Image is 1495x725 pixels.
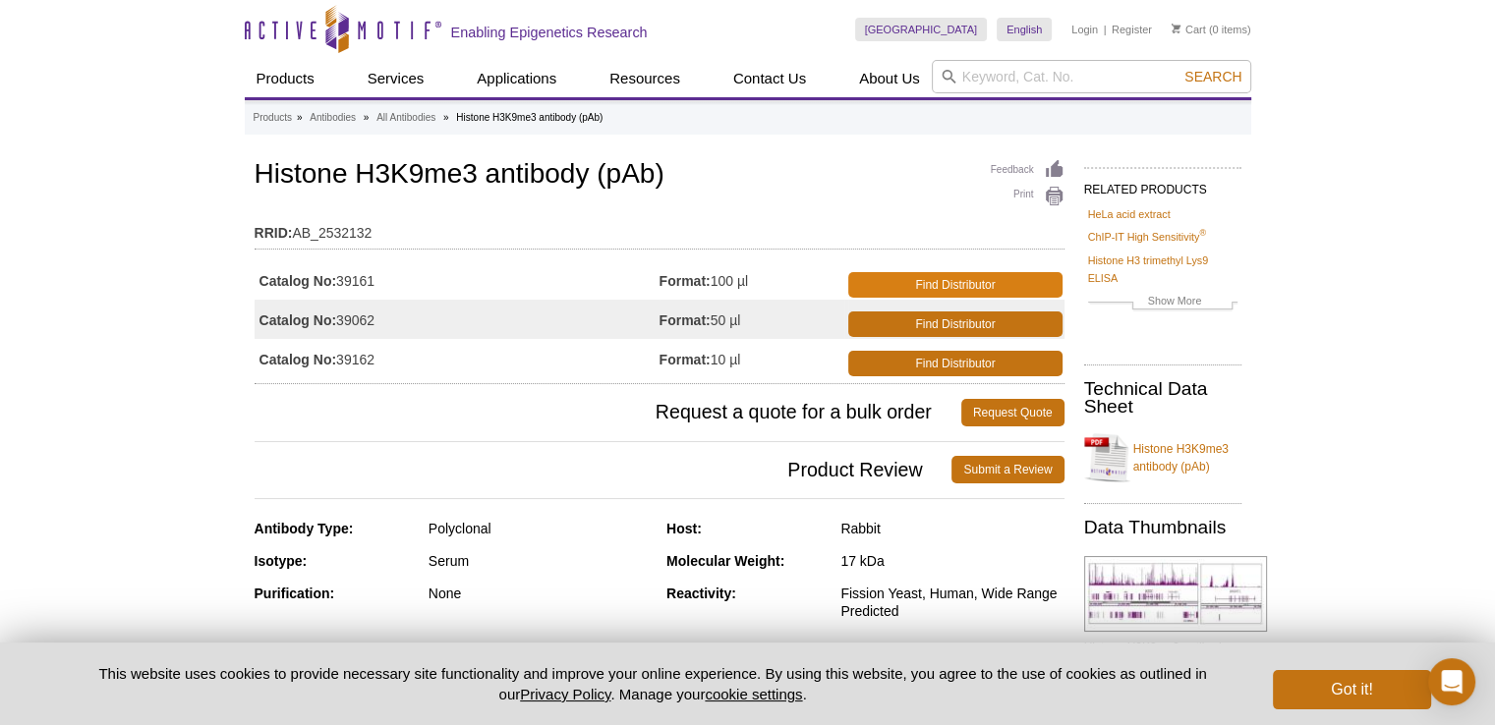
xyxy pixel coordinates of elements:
[376,109,435,127] a: All Antibodies
[660,339,845,378] td: 10 µl
[429,552,652,570] div: Serum
[1084,556,1267,632] img: Histone H3K9me3 antibody tested by ChIP-Seq.
[840,520,1064,537] div: Rabbit
[255,260,660,300] td: 39161
[255,300,660,339] td: 39062
[1088,228,1206,246] a: ChIP-IT High Sensitivity®
[1184,69,1241,84] span: Search
[666,586,736,601] strong: Reactivity:
[1179,68,1247,85] button: Search
[1084,519,1241,536] h2: Data Thumbnails
[666,553,784,569] strong: Molecular Weight:
[660,260,845,300] td: 100 µl
[364,112,370,123] li: »
[660,272,711,290] strong: Format:
[660,351,711,368] strong: Format:
[356,60,436,97] a: Services
[255,399,961,426] span: Request a quote for a bulk order
[1088,205,1171,223] a: HeLa acid extract
[443,112,449,123] li: »
[855,18,988,41] a: [GEOGRAPHIC_DATA]
[932,60,1251,93] input: Keyword, Cat. No.
[951,456,1064,483] a: Submit a Review
[255,521,354,536] strong: Antibody Type:
[1273,670,1430,709] button: Got it!
[1088,292,1237,314] a: Show More
[1199,229,1206,239] sup: ®
[255,159,1064,193] h1: Histone H3K9me3 antibody (pAb)
[997,18,1052,41] a: English
[1172,23,1206,36] a: Cart
[456,112,603,123] li: Histone H3K9me3 antibody (pAb)
[259,311,337,329] strong: Catalog No:
[310,109,356,127] a: Antibodies
[961,399,1064,426] a: Request Quote
[465,60,568,97] a: Applications
[1172,24,1180,33] img: Your Cart
[705,686,802,702] button: cookie settings
[520,686,610,702] a: Privacy Policy
[65,663,1241,704] p: This website uses cookies to provide necessary site functionality and improve your online experie...
[660,300,845,339] td: 50 µl
[255,224,293,242] strong: RRID:
[255,456,952,483] span: Product Review
[848,311,1062,337] a: Find Distributor
[1112,23,1152,36] a: Register
[245,60,326,97] a: Products
[598,60,692,97] a: Resources
[991,186,1064,207] a: Print
[429,520,652,537] div: Polyclonal
[259,272,337,290] strong: Catalog No:
[1428,658,1475,705] div: Open Intercom Messenger
[297,112,303,123] li: »
[255,212,1064,244] td: AB_2532132
[1084,167,1241,202] h2: RELATED PRODUCTS
[840,585,1064,620] div: Fission Yeast, Human, Wide Range Predicted
[848,351,1062,376] a: Find Distributor
[1172,18,1251,41] li: (0 items)
[840,552,1064,570] div: 17 kDa
[451,24,648,41] h2: Enabling Epigenetics Research
[1084,639,1241,709] p: Histone H3K9me3 antibody tested by ChIP-Seq. (Click to enlarge and view details).
[991,159,1064,181] a: Feedback
[255,586,335,601] strong: Purification:
[429,585,652,602] div: None
[1084,380,1241,416] h2: Technical Data Sheet
[848,272,1062,298] a: Find Distributor
[255,339,660,378] td: 39162
[255,553,308,569] strong: Isotype:
[1084,428,1241,487] a: Histone H3K9me3 antibody (pAb)
[1104,18,1107,41] li: |
[1088,251,1237,287] a: Histone H3 trimethyl Lys9 ELISA
[847,60,932,97] a: About Us
[1071,23,1098,36] a: Login
[660,311,711,329] strong: Format:
[666,521,702,536] strong: Host:
[259,351,337,368] strong: Catalog No:
[254,109,292,127] a: Products
[721,60,818,97] a: Contact Us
